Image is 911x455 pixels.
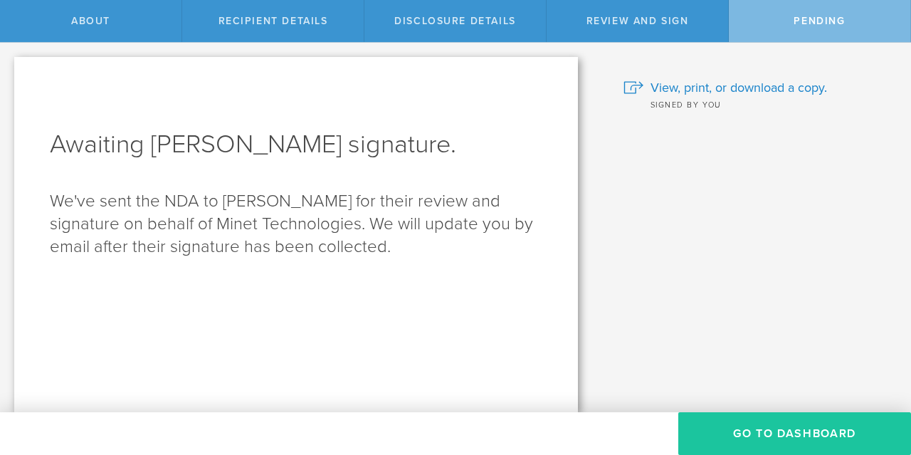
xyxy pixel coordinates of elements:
[50,190,542,258] p: We've sent the NDA to [PERSON_NAME] for their review and signature on behalf of Minet Technologie...
[623,97,890,111] div: Signed by you
[50,127,542,162] h1: Awaiting [PERSON_NAME] signature.
[394,15,516,27] span: Disclosure details
[71,15,110,27] span: About
[794,15,845,27] span: Pending
[218,15,328,27] span: Recipient details
[651,78,827,97] span: View, print, or download a copy.
[678,412,911,455] button: Go to dashboard
[586,15,689,27] span: Review and sign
